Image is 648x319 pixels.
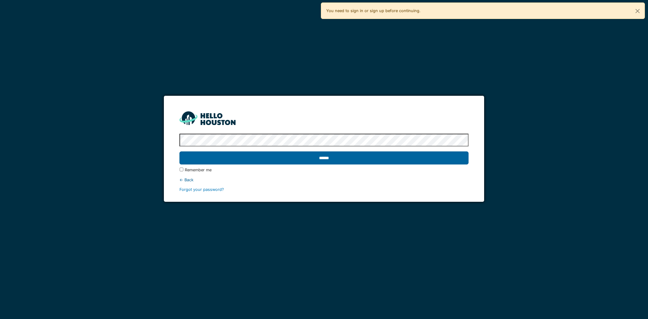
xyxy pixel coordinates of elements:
[185,167,212,173] label: Remember me
[321,2,645,19] div: You need to sign in or sign up before continuing.
[179,111,236,125] img: HH_line-BYnF2_Hg.png
[179,177,468,183] div: ← Back
[631,3,645,19] button: Close
[179,187,224,192] a: Forgot your password?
